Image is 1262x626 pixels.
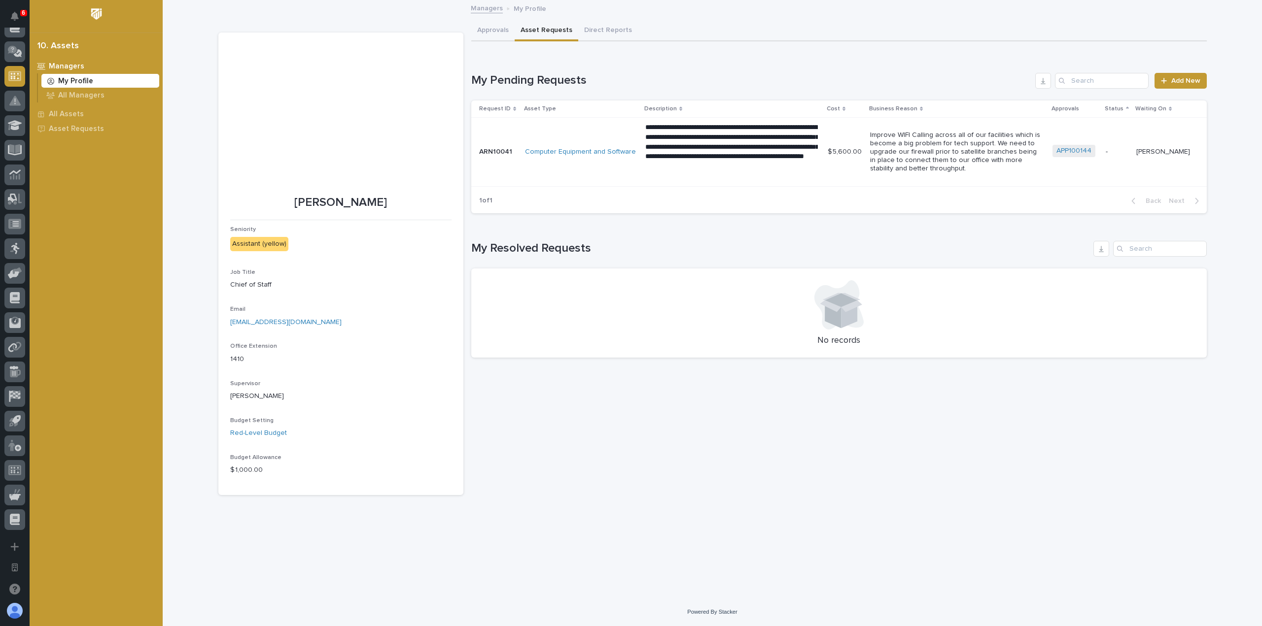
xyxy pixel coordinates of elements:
[827,103,840,114] p: Cost
[4,536,25,557] button: Add a new app...
[230,196,452,210] p: [PERSON_NAME]
[38,88,163,102] a: All Managers
[483,335,1195,346] p: No records
[168,113,179,125] button: Start new chat
[20,159,54,168] span: Help Docs
[1106,148,1128,156] p: -
[515,21,578,41] button: Asset Requests
[4,557,25,578] button: Open workspace settings
[471,21,515,41] button: Approvals
[1105,103,1123,114] p: Status
[644,103,677,114] p: Description
[34,120,138,128] div: We're offline, we will be back soon!
[34,110,162,120] div: Start new chat
[1052,103,1079,114] p: Approvals
[10,10,30,30] img: Stacker
[1169,197,1191,205] span: Next
[471,73,1032,88] h1: My Pending Requests
[30,106,163,121] a: All Assets
[230,237,288,251] div: Assistant (yellow)
[230,455,281,461] span: Budget Allowance
[230,319,342,326] a: [EMAIL_ADDRESS][DOMAIN_NAME]
[1055,73,1149,89] input: Search
[4,6,25,27] button: Notifications
[230,269,255,275] span: Job Title
[1135,103,1166,114] p: Waiting On
[58,155,130,172] a: 🔗Onboarding Call
[98,183,119,190] span: Pylon
[6,155,58,172] a: 📖Help Docs
[12,12,25,28] div: Notifications6
[10,110,28,128] img: 1736555164131-43832dd5-751b-4058-ba23-39d91318e5a0
[514,2,546,13] p: My Profile
[62,160,70,167] div: 🔗
[1113,241,1207,257] input: Search
[71,159,126,168] span: Onboarding Call
[230,428,287,438] a: Red-Level Budget
[870,131,1043,172] p: Improve WIFI Calling across all of our facilities which is become a big problem for tech support....
[578,21,638,41] button: Direct Reports
[471,189,500,213] p: 1 of 1
[230,280,452,290] p: Chief of Staff
[230,227,256,232] span: Seniority
[1171,77,1200,84] span: Add New
[230,343,277,349] span: Office Extension
[230,306,245,312] span: Email
[37,41,79,52] div: 10. Assets
[30,59,163,73] a: Managers
[869,103,917,114] p: Business Reason
[10,160,18,167] div: 📖
[4,579,25,599] button: Open support chat
[58,77,93,86] p: My Profile
[70,182,119,190] a: Powered byPylon
[230,465,452,475] p: $ 1,000.00
[49,110,84,119] p: All Assets
[10,39,179,55] p: Welcome 👋
[1056,147,1091,155] a: APP100144
[525,148,636,156] a: Computer Equipment and Software
[49,62,84,71] p: Managers
[230,354,452,364] p: 1410
[1136,146,1192,156] p: [PERSON_NAME]
[1165,197,1207,205] button: Next
[58,91,105,100] p: All Managers
[524,103,556,114] p: Asset Type
[22,9,25,16] p: 6
[471,2,503,13] a: Managers
[479,146,514,156] p: ARN10041
[1123,197,1165,205] button: Back
[828,146,864,156] p: $ 5,600.00
[30,121,163,136] a: Asset Requests
[49,125,104,133] p: Asset Requests
[4,600,25,621] button: users-avatar
[230,391,452,401] p: [PERSON_NAME]
[479,103,511,114] p: Request ID
[10,55,179,71] p: How can we help?
[471,241,1089,256] h1: My Resolved Requests
[1140,197,1161,205] span: Back
[87,5,105,23] img: Workspace Logo
[38,74,163,88] a: My Profile
[230,418,274,424] span: Budget Setting
[687,609,737,615] a: Powered By Stacker
[1155,73,1206,89] a: Add New
[230,381,260,387] span: Supervisor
